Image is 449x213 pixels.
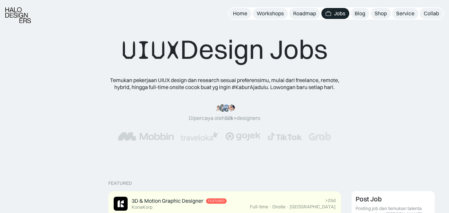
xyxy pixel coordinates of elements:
div: Dipercaya oleh designers [189,115,260,122]
a: Shop [371,8,391,19]
a: Jobs [321,8,349,19]
div: Post Job [356,195,382,203]
a: Home [229,8,251,19]
div: · [286,204,289,210]
div: Temukan pekerjaan UIUX design dan research sesuai preferensimu, mulai dari freelance, remote, hyb... [105,77,344,91]
div: KonaKorp [132,204,153,210]
div: Home [233,10,247,17]
div: Jobs [334,10,345,17]
div: Service [396,10,414,17]
div: Workshops [257,10,284,17]
div: Roadmap [293,10,316,17]
span: UIUX [122,34,180,66]
a: Roadmap [289,8,320,19]
div: Blog [355,10,365,17]
div: · [269,204,272,210]
div: Featured [208,199,225,203]
a: Blog [351,8,369,19]
div: Collab [424,10,439,17]
span: 50k+ [225,115,237,121]
div: Full-time [250,204,268,210]
div: Featured [108,180,132,186]
div: >25d [325,198,336,203]
div: [GEOGRAPHIC_DATA] [289,204,336,210]
a: Collab [420,8,443,19]
div: Onsite [272,204,285,210]
div: Shop [375,10,387,17]
a: Workshops [253,8,288,19]
a: Service [392,8,418,19]
div: Design Jobs [122,33,328,66]
img: Job Image [114,197,128,211]
div: 3D & Motion Graphic Designer [132,197,203,204]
